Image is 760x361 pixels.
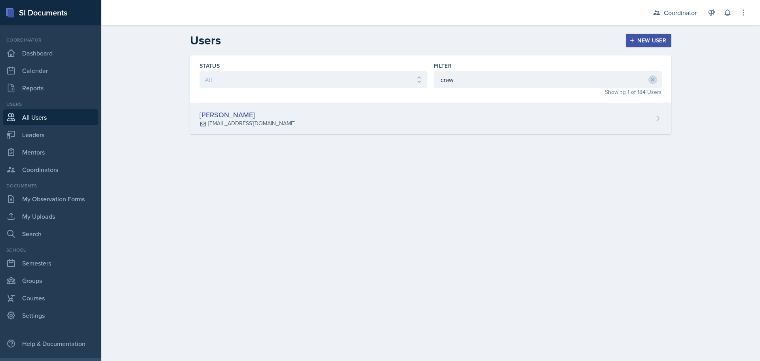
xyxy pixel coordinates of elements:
[631,37,666,44] div: New User
[190,33,221,48] h2: Users
[3,208,98,224] a: My Uploads
[3,144,98,160] a: Mentors
[3,45,98,61] a: Dashboard
[199,62,220,70] label: Status
[208,119,295,128] div: [EMAIL_ADDRESS][DOMAIN_NAME]
[199,109,295,120] div: [PERSON_NAME]
[3,109,98,125] a: All Users
[3,308,98,323] a: Settings
[3,80,98,96] a: Reports
[434,71,662,88] input: Filter
[3,63,98,78] a: Calendar
[3,101,98,108] div: Users
[3,226,98,242] a: Search
[3,290,98,306] a: Courses
[3,127,98,143] a: Leaders
[3,336,98,351] div: Help & Documentation
[434,62,452,70] label: Filter
[3,246,98,254] div: School
[3,191,98,207] a: My Observation Forms
[3,273,98,288] a: Groups
[3,36,98,44] div: Coordinator
[3,162,98,178] a: Coordinators
[626,34,671,47] button: New User
[3,255,98,271] a: Semesters
[664,8,697,17] div: Coordinator
[3,182,98,189] div: Documents
[190,103,671,134] a: [PERSON_NAME] [EMAIL_ADDRESS][DOMAIN_NAME]
[434,88,662,96] div: Showing 1 of 184 Users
